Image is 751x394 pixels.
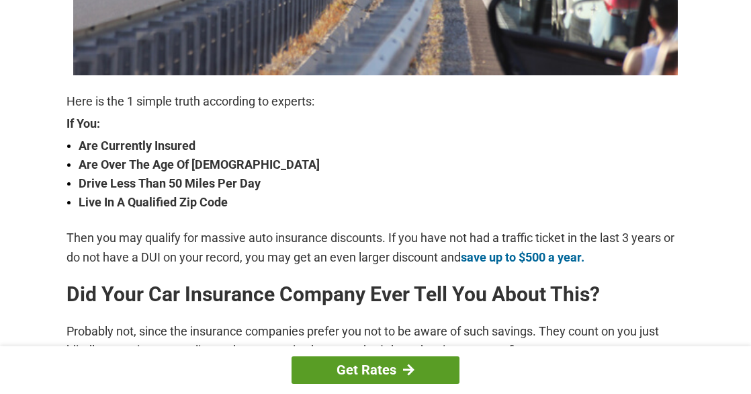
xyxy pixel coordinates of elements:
[67,229,684,266] p: Then you may qualify for massive auto insurance discounts. If you have not had a traffic ticket i...
[67,92,684,111] p: Here is the 1 simple truth according to experts:
[79,155,684,174] strong: Are Over The Age Of [DEMOGRAPHIC_DATA]
[79,193,684,212] strong: Live In A Qualified Zip Code
[461,250,584,264] a: save up to $500 a year.
[79,136,684,155] strong: Are Currently Insured
[67,322,684,360] p: Probably not, since the insurance companies prefer you not to be aware of such savings. They coun...
[292,356,459,384] a: Get Rates
[67,118,684,130] strong: If You:
[79,174,684,193] strong: Drive Less Than 50 Miles Per Day
[67,284,684,305] h2: Did Your Car Insurance Company Ever Tell You About This?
